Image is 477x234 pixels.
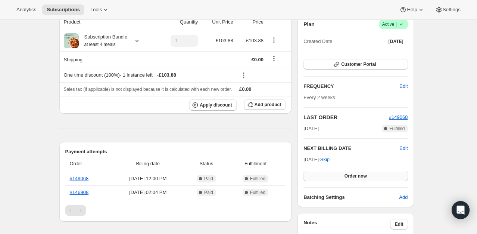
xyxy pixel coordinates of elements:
button: Subscriptions [42,4,84,15]
span: [DATE] [303,125,319,132]
span: Fulfilled [250,190,265,195]
img: product img [64,33,79,48]
span: Analytics [16,7,36,13]
span: [DATE] [389,39,403,44]
button: Tools [86,4,114,15]
span: Every 2 weeks [303,95,335,100]
a: #146908 [70,190,89,195]
span: Skip [320,156,330,163]
nav: Pagination [65,205,286,216]
button: Order now [303,171,408,181]
span: [DATE] · 12:00 PM [113,175,183,182]
button: Customer Portal [303,59,408,70]
span: Sales tax (if applicable) is not displayed because it is calculated with each new order. [64,87,232,92]
h3: Notes [303,219,390,230]
span: [DATE] · 02:04 PM [113,189,183,196]
th: Product [59,14,156,30]
button: Add [395,191,412,203]
span: Fulfilled [389,126,405,132]
th: Shipping [59,51,156,68]
button: Edit [390,219,408,230]
span: [DATE] · [303,157,330,162]
span: Active [382,21,405,28]
span: Paid [204,176,213,182]
button: Edit [395,80,412,92]
h2: NEXT BILLING DATE [303,145,399,152]
a: #149068 [389,114,408,120]
span: Add [399,194,408,201]
span: Created Date [303,38,332,45]
span: Help [407,7,417,13]
h6: Batching Settings [303,194,399,201]
span: Subscriptions [47,7,80,13]
button: Product actions [268,36,280,44]
span: Edit [395,221,403,227]
span: Customer Portal [341,61,376,67]
span: Apply discount [200,102,232,108]
button: [DATE] [384,36,408,47]
button: Apply discount [189,99,237,111]
span: Billing date [113,160,183,167]
span: Fulfilled [250,176,265,182]
small: at least 4 meals [84,42,116,47]
span: £0.00 [239,86,252,92]
h2: LAST ORDER [303,114,389,121]
span: Status [187,160,225,167]
span: £103.88 [246,38,264,43]
button: Shipping actions [268,55,280,63]
span: £103.88 [216,38,233,43]
button: Edit [399,145,408,152]
button: Skip [316,154,334,166]
button: Analytics [12,4,41,15]
th: Quantity [156,14,200,30]
span: Paid [204,190,213,195]
span: Add product [255,102,281,108]
th: Order [65,156,111,172]
div: Open Intercom Messenger [452,201,470,219]
button: Help [395,4,429,15]
div: One time discount (100%) - 1 instance left [64,71,233,79]
button: Add product [244,99,286,110]
button: Settings [431,4,465,15]
span: Edit [399,83,408,90]
span: Settings [443,7,461,13]
th: Price [236,14,266,30]
span: Tools [90,7,102,13]
h2: Payment attempts [65,148,286,156]
span: Order now [344,173,367,179]
a: #149068 [70,176,89,181]
h2: FREQUENCY [303,83,399,90]
span: | [396,21,397,27]
button: #149068 [389,114,408,121]
span: £0.00 [252,57,264,62]
div: Subscription Bundle [79,33,128,48]
span: Fulfillment [230,160,281,167]
h2: Plan [303,21,315,28]
span: - £103.88 [157,71,176,79]
th: Unit Price [200,14,235,30]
